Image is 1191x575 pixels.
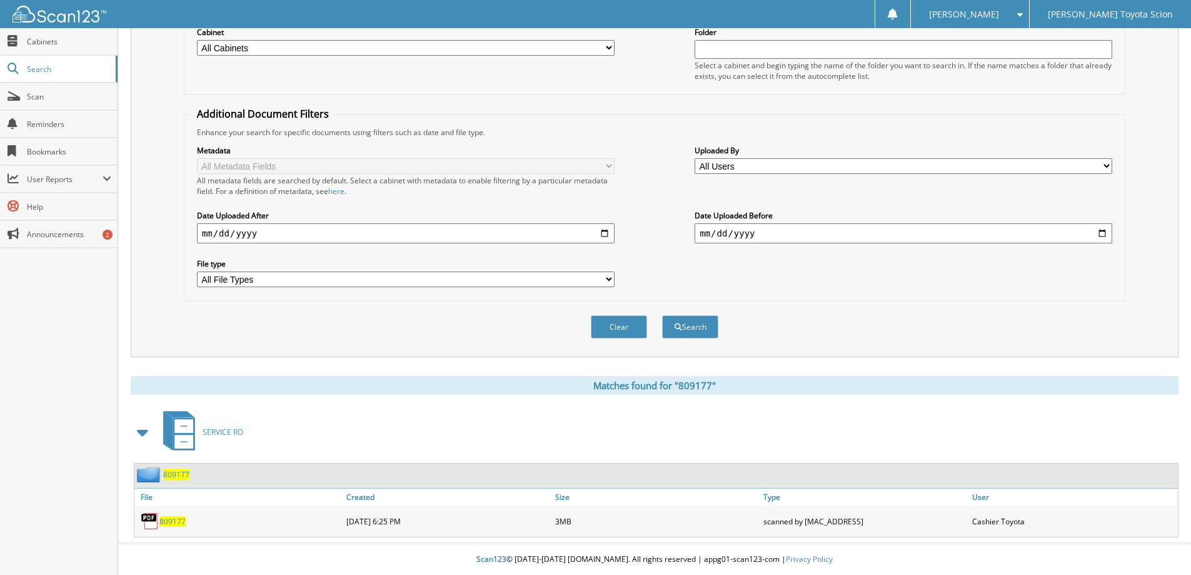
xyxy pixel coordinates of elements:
[191,127,1118,138] div: Enhance your search for specific documents using filters such as date and file type.
[695,145,1112,156] label: Uploaded By
[591,315,647,338] button: Clear
[695,223,1112,243] input: end
[197,258,615,269] label: File type
[203,427,243,437] span: SERVICE RO
[27,201,111,212] span: Help
[27,36,111,47] span: Cabinets
[343,509,552,534] div: [DATE] 6:25 PM
[969,489,1178,506] a: User
[27,229,111,240] span: Announcements
[27,64,109,74] span: Search
[552,509,761,534] div: 3MB
[103,230,113,240] div: 2
[27,91,111,102] span: Scan
[13,6,106,23] img: scan123-logo-white.svg
[695,60,1112,81] div: Select a cabinet and begin typing the name of the folder you want to search in. If the name match...
[476,554,506,564] span: Scan123
[1048,11,1173,18] span: [PERSON_NAME] Toyota Scion
[137,467,163,482] img: folder2.png
[118,544,1191,575] div: © [DATE]-[DATE] [DOMAIN_NAME]. All rights reserved | appg01-scan123-com |
[156,407,243,457] a: SERVICE RO
[662,315,718,338] button: Search
[343,489,552,506] a: Created
[141,512,159,531] img: PDF.png
[929,11,999,18] span: [PERSON_NAME]
[197,210,615,221] label: Date Uploaded After
[27,119,111,130] span: Reminders
[760,489,969,506] a: Type
[786,554,833,564] a: Privacy Policy
[197,27,615,38] label: Cabinet
[695,27,1112,38] label: Folder
[27,146,111,157] span: Bookmarks
[695,210,1112,221] label: Date Uploaded Before
[328,186,344,196] a: here
[197,145,615,156] label: Metadata
[197,223,615,243] input: start
[969,509,1178,534] div: Cashier Toyota
[131,376,1178,395] div: Matches found for "809177"
[197,175,615,196] div: All metadata fields are searched by default. Select a cabinet with metadata to enable filtering b...
[27,174,103,185] span: User Reports
[552,489,761,506] a: Size
[191,107,335,121] legend: Additional Document Filters
[159,516,186,527] a: 809177
[163,469,189,480] a: 809177
[134,489,343,506] a: File
[760,509,969,534] div: scanned by [MAC_ADDRESS]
